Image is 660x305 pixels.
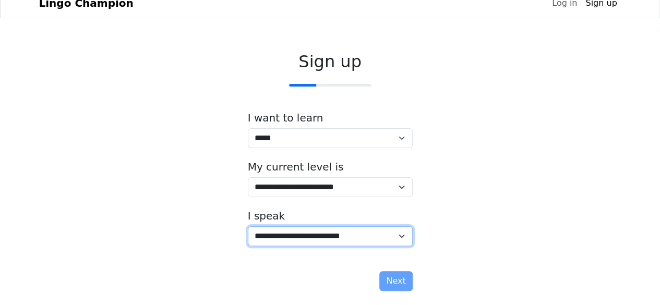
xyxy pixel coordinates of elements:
h2: Sign up [248,52,413,71]
label: My current level is [248,161,344,173]
label: I speak [248,210,285,222]
label: I want to learn [248,112,323,124]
